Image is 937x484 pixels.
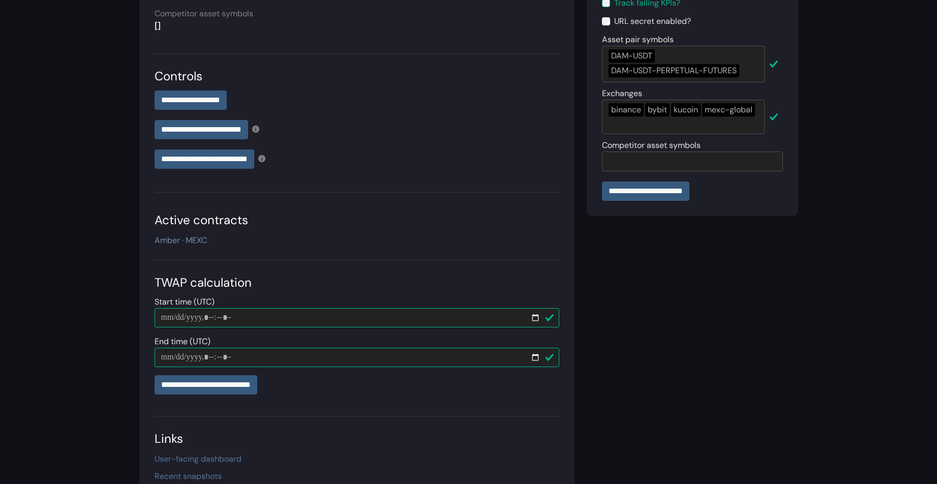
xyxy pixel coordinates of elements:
a: Amber · MEXC [155,235,207,246]
div: Active contracts [155,211,559,229]
div: DAM-USDT [609,49,655,63]
label: Exchanges [602,87,642,100]
div: mexc-global [702,103,755,116]
label: Start time (UTC) [155,296,215,308]
label: Competitor asset symbols [155,8,253,20]
div: TWAP calculation [155,274,559,292]
div: bybit [645,103,670,116]
label: URL secret enabled? [614,15,691,27]
label: Competitor asset symbols [602,139,701,152]
div: kucoin [671,103,701,116]
a: Recent snapshots [155,471,222,481]
a: User-facing dashboard [155,453,241,464]
div: Links [155,430,559,448]
label: End time (UTC) [155,336,210,348]
div: binance [609,103,644,116]
div: Controls [155,67,559,85]
label: Asset pair symbols [602,34,674,46]
div: DAM-USDT-PERPETUAL-FUTURES [609,64,739,77]
strong: [] [155,20,161,31]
